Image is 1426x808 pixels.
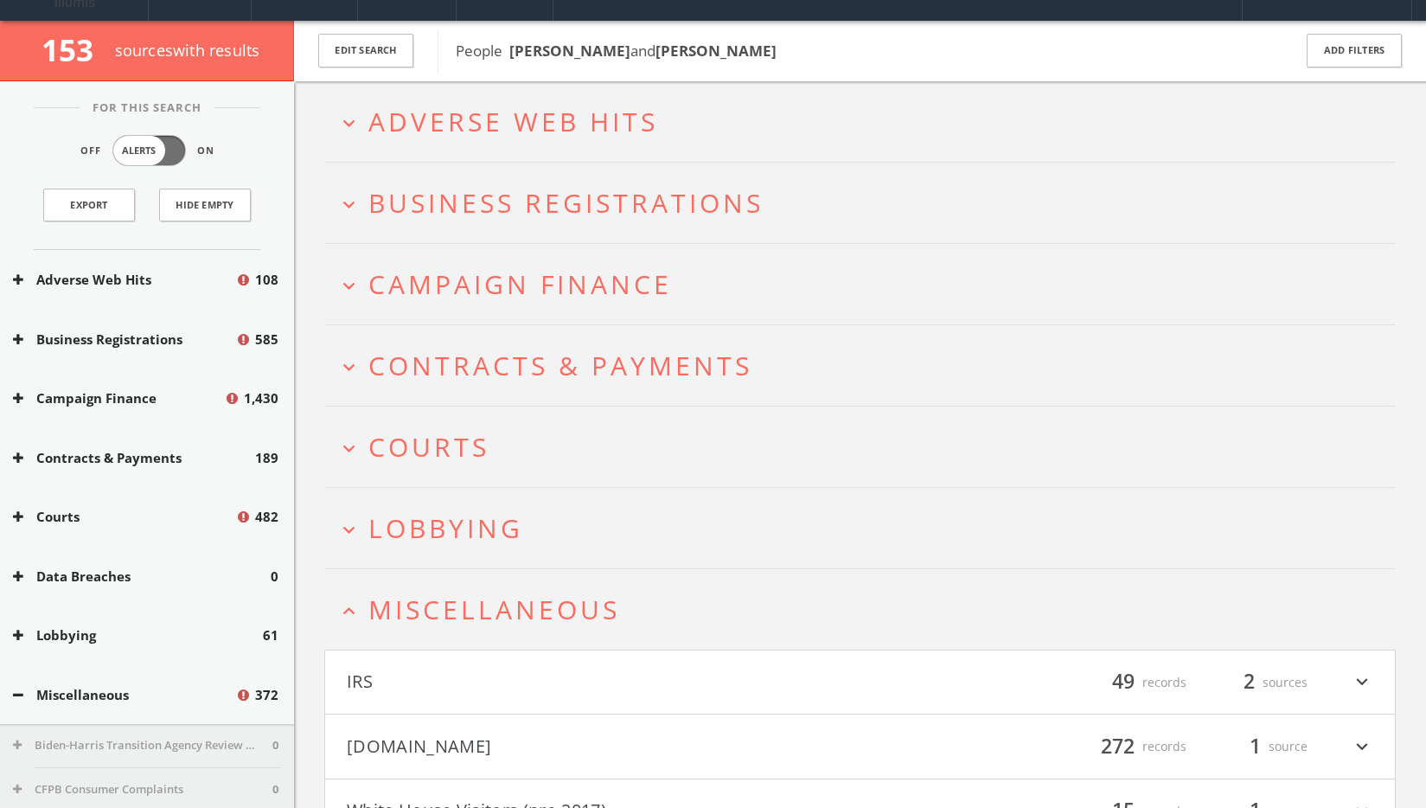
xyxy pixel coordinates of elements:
div: sources [1204,668,1308,697]
button: expand_moreCourts [337,433,1396,461]
button: expand_moreLobbying [337,514,1396,542]
button: Data Breaches [13,567,271,587]
span: Lobbying [368,510,523,546]
span: 0 [271,567,278,587]
span: For This Search [80,99,214,117]
span: 1 [1242,731,1269,761]
button: CFPB Consumer Complaints [13,781,272,798]
button: Adverse Web Hits [13,270,235,290]
span: 61 [263,625,278,645]
span: 585 [255,330,278,349]
span: 49 [1104,667,1142,697]
div: records [1083,732,1186,761]
i: expand_less [337,600,361,623]
button: [DOMAIN_NAME] [347,732,860,761]
span: Courts [368,429,489,465]
button: expand_moreBusiness Registrations [337,189,1396,217]
span: Business Registrations [368,185,764,221]
button: Add Filters [1307,34,1402,67]
button: Contracts & Payments [13,448,255,468]
i: expand_more [337,112,361,135]
b: [PERSON_NAME] [509,41,630,61]
button: expand_lessMiscellaneous [337,595,1396,624]
span: On [197,144,214,158]
span: 108 [255,270,278,290]
div: source [1204,732,1308,761]
button: Edit Search [318,34,413,67]
span: 189 [255,448,278,468]
i: expand_more [337,518,361,542]
button: expand_moreCampaign Finance [337,270,1396,298]
button: Business Registrations [13,330,235,349]
button: Campaign Finance [13,388,224,408]
b: [PERSON_NAME] [655,41,777,61]
span: 272 [1093,731,1142,761]
button: Biden-Harris Transition Agency Review Teams [13,737,272,754]
span: Contracts & Payments [368,348,752,383]
button: IRS [347,668,860,697]
i: expand_more [337,274,361,298]
div: records [1083,668,1186,697]
i: expand_more [1351,732,1373,761]
span: 0 [272,737,278,754]
span: Campaign Finance [368,266,672,302]
span: 2 [1236,667,1263,697]
span: 372 [255,685,278,705]
span: 0 [272,781,278,798]
span: Adverse Web Hits [368,104,658,139]
button: expand_moreContracts & Payments [337,351,1396,380]
span: and [509,41,655,61]
button: expand_moreAdverse Web Hits [337,107,1396,136]
button: Hide Empty [159,189,251,221]
span: 482 [255,507,278,527]
span: People [456,41,777,61]
a: Export [43,189,135,221]
button: Lobbying [13,625,263,645]
i: expand_more [337,437,361,460]
span: 153 [42,29,108,70]
i: expand_more [337,356,361,379]
span: Miscellaneous [368,592,620,627]
span: 1,430 [244,388,278,408]
span: source s with results [115,40,260,61]
button: Courts [13,507,235,527]
i: expand_more [337,193,361,216]
span: Off [80,144,101,158]
button: Miscellaneous [13,685,235,705]
i: expand_more [1351,668,1373,697]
